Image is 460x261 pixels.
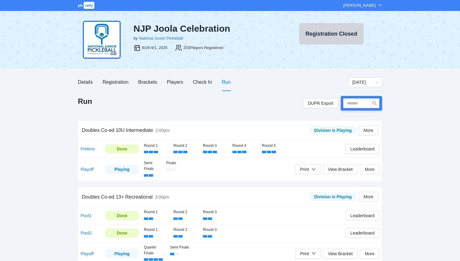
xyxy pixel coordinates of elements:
div: [PERSON_NAME] [343,2,376,9]
button: Registration Closed [299,23,364,44]
div: Round 3 [203,209,228,215]
div: Print [300,166,309,173]
div: Done [110,230,134,236]
img: njp-logo2.png [83,21,121,59]
span: down [312,167,316,171]
div: Playing [110,166,134,173]
div: Quarter Finals [144,245,165,256]
button: More [359,125,378,135]
div: 203 Players Registered [183,45,224,51]
span: DUPR Export [308,99,333,108]
span: Leaderboard [350,230,375,236]
button: search [370,98,379,108]
span: View Bracket [328,166,353,173]
a: Playoff [81,251,94,256]
h1: Run [78,97,92,106]
div: 8/29-9/1, 2025 [142,45,168,51]
button: Print [295,164,321,174]
div: Round 2 [173,143,198,149]
a: DUPR Export [303,98,338,108]
div: Round 3 [203,143,228,149]
span: Doubles Co-ed 13+ Recreational [82,194,153,199]
div: Round 2 [173,209,198,215]
span: 2:00pm [155,128,170,133]
a: pbrally [78,3,95,8]
span: Leaderboard [350,146,375,152]
a: Pool1 [81,213,92,218]
span: View Bracket [328,250,353,257]
div: Done [110,212,134,219]
span: down [312,251,316,256]
span: Leaderboard [350,212,375,219]
div: Playing [110,250,134,257]
span: Sunday [352,78,378,87]
span: 3:00pm [155,195,169,199]
div: Round 1 [144,143,169,149]
div: Round 4 [232,143,257,149]
button: Print [295,249,321,259]
span: pb [78,3,83,8]
div: Semi Finals [144,160,161,172]
div: Brackets [138,78,157,86]
span: More [364,193,373,200]
span: Doubles Co-ed 10U Intermediate [82,128,153,133]
div: Round 2 [173,227,198,233]
div: Run [222,78,231,86]
button: Leaderboard [346,228,379,238]
div: Details [78,78,93,86]
a: Playoff [81,167,94,172]
div: Check In [193,78,212,86]
div: Round 5 [262,143,287,149]
span: rally [84,2,94,9]
a: Prelims [81,146,95,151]
span: More [365,166,375,173]
div: by [134,35,138,41]
div: Round 3 [203,227,228,233]
button: View Bracket [323,249,357,259]
a: National Junior Pickleball [139,36,183,41]
button: More [360,249,379,259]
button: Leaderboard [346,211,379,220]
span: down [378,3,382,7]
div: NJP Joola Celebration [134,23,276,34]
div: Division is Playing [314,127,352,134]
div: Print [300,250,309,257]
div: Division is Playing [314,193,352,200]
span: More [364,127,373,134]
div: Registration [103,78,128,86]
div: Round 1 [144,209,169,215]
button: More [359,192,378,202]
button: More [360,164,379,174]
div: Round 1 [144,227,169,233]
div: Done [110,146,134,152]
div: Finals [166,160,183,166]
span: search [370,101,379,106]
div: Semi Finals [170,245,191,250]
button: View Bracket [323,164,357,174]
a: Pool2 [81,231,92,235]
span: More [365,250,375,257]
button: Leaderboard [346,144,379,154]
div: Players [167,78,183,86]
